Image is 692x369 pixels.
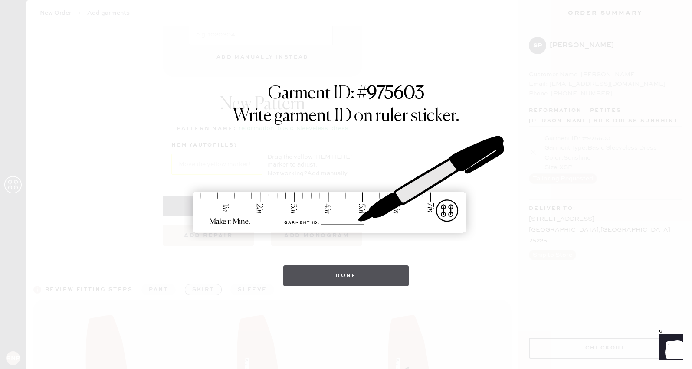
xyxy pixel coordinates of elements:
[268,83,424,106] h1: Garment ID: #
[233,106,459,127] h1: Write garment ID on ruler sticker.
[651,330,688,367] iframe: Front Chat
[367,85,424,102] strong: 975603
[283,265,409,286] button: Done
[184,114,509,257] img: ruler-sticker-sharpie.svg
